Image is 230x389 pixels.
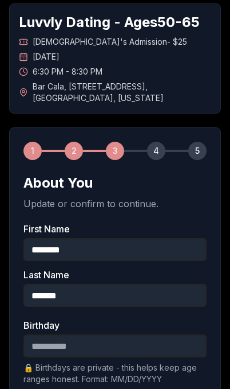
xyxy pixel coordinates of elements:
[23,321,207,330] label: Birthday
[33,51,60,63] span: [DATE]
[188,142,207,160] div: 5
[23,224,207,234] label: First Name
[147,142,165,160] div: 4
[65,142,83,160] div: 2
[19,13,211,32] h1: Luvvly Dating - Ages 50 - 65
[23,142,42,160] div: 1
[23,270,207,279] label: Last Name
[33,36,187,48] span: [DEMOGRAPHIC_DATA]'s Admission - $25
[106,142,124,160] div: 3
[23,197,207,211] p: Update or confirm to continue.
[23,174,207,192] h2: About You
[23,362,207,385] p: 🔒 Birthdays are private - this helps keep age ranges honest. Format: MM/DD/YYYY
[33,66,102,77] span: 6:30 PM - 8:30 PM
[33,81,211,104] span: Bar Cala , [STREET_ADDRESS] , [GEOGRAPHIC_DATA] , [US_STATE]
